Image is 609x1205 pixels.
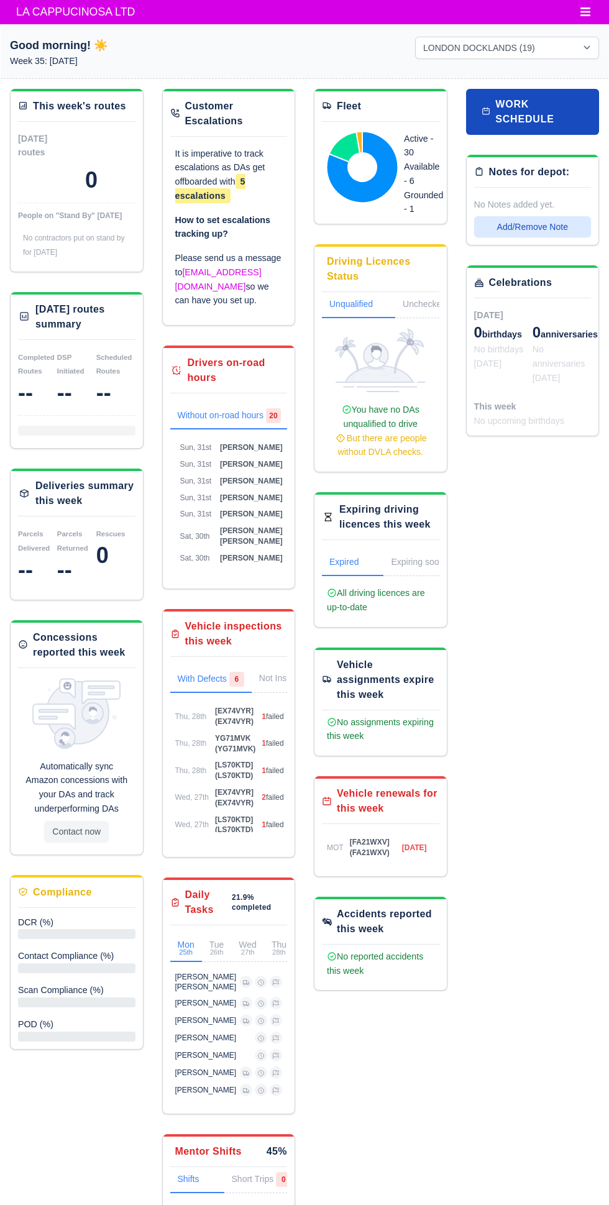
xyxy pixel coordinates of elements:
[96,380,135,405] div: --
[188,355,288,385] div: Drivers on-road hours
[383,550,469,576] a: Expiring soon
[180,532,210,541] span: Sat, 30th
[180,493,212,502] span: Sun, 31st
[18,380,57,405] div: --
[322,550,383,576] a: Expired
[215,734,255,753] span: YG71MVK (YG71MVK)
[23,759,130,816] div: Automatically sync Amazon concessions with your DAs and track underperforming DAs
[272,940,286,956] div: Thu
[259,812,296,839] td: failed
[474,310,503,320] span: [DATE]
[404,132,443,160] div: Active - 30
[262,712,266,721] span: 1
[18,1017,135,1032] div: Delivery Completion Rate
[474,401,516,411] span: This week
[474,198,592,212] div: No Notes added yet.
[266,408,281,423] span: 20
[175,820,209,829] span: Wed, 27th
[57,380,96,405] div: --
[180,477,212,485] span: Sun, 31st
[175,147,283,203] p: It is imperative to track escalations as DAs get offboarded with
[220,460,283,469] span: [PERSON_NAME]
[175,739,207,748] span: Thu, 28th
[267,1144,287,1159] div: 45%
[252,667,320,690] a: Not Inspected
[175,1033,237,1043] div: [PERSON_NAME]
[259,730,296,758] td: failed
[533,324,541,341] span: 0
[44,821,109,842] a: Contact now
[489,165,570,180] div: Notes for depot:
[224,1167,299,1193] a: Short Trips
[175,766,207,775] span: Thu, 28th
[57,530,88,552] small: Parcels Returned
[474,344,524,369] span: No birthdays [DATE]
[337,786,439,816] div: Vehicle renewals for this week
[327,717,434,741] span: No assignments expiring this week
[175,174,245,203] span: 5 escalations
[185,99,288,129] div: Customer Escalations
[180,554,210,562] span: Sat, 30th
[175,213,283,242] p: How to set escalations tracking up?
[175,712,207,721] span: Thu, 28th
[215,815,253,835] span: [LS70KTD] (LS70KTD)
[259,757,296,784] td: failed
[220,510,283,518] span: [PERSON_NAME]
[489,275,552,290] div: Celebrations
[57,354,85,375] small: DSP Initiated
[209,940,224,956] div: Tue
[96,354,132,375] small: Scheduled Routes
[327,403,434,459] div: You have no DAs unqualified to drive
[175,1015,237,1025] div: [PERSON_NAME]
[337,99,361,114] div: Fleet
[322,292,395,318] a: Unqualified
[220,554,283,562] span: [PERSON_NAME]
[178,949,195,956] small: 25th
[327,254,439,284] div: Driving Licences Status
[215,761,253,780] span: [LS70KTD] (LS70KTD)
[175,1144,242,1159] div: Mentor Shifts
[18,983,135,997] div: Delivery Completion Rate
[215,788,254,807] span: [EX74VYR] (EX74VYR)
[18,915,135,930] div: Delivery Completion Rate
[466,89,600,135] a: work schedule
[220,526,283,546] span: [PERSON_NAME] [PERSON_NAME]
[327,951,423,976] span: No reported accidents this week
[547,1145,609,1205] iframe: Chat Widget
[404,160,443,188] div: Available - 6
[57,557,96,582] div: --
[18,354,55,375] small: Completed Routes
[259,703,296,730] td: failed
[33,630,135,660] div: Concessions reported this week
[232,892,287,912] div: 21.9% completed
[339,502,439,532] div: Expiring driving licences this week
[175,267,262,291] a: [EMAIL_ADDRESS][DOMAIN_NAME]
[96,543,135,568] div: 0
[272,949,286,956] small: 28th
[18,949,135,963] div: Delivery Completion Rate
[474,416,565,426] span: No upcoming birthdays
[276,1172,291,1187] span: 0
[175,1085,237,1095] div: [PERSON_NAME]
[474,216,592,237] button: Add/Remove Note
[18,557,57,582] div: --
[33,885,92,900] div: Compliance
[175,251,283,308] p: Please send us a message to so we can have you set up.
[220,477,283,485] span: [PERSON_NAME]
[262,820,266,829] span: 1
[220,493,283,502] span: [PERSON_NAME]
[10,54,194,68] p: Week 35: [DATE]
[327,843,344,852] span: MOT
[10,37,194,54] h1: Good morning! ☀️
[35,302,135,332] div: [DATE] routes summary
[239,940,257,956] div: Wed
[178,940,195,956] div: Mon
[533,323,591,342] div: anniversaries
[185,619,288,649] div: Vehicle inspections this week
[175,1068,237,1078] div: [PERSON_NAME]
[209,949,224,956] small: 26th
[170,1167,224,1193] a: Shifts
[175,1050,237,1060] div: [PERSON_NAME]
[180,510,212,518] span: Sun, 31st
[404,188,443,217] div: Grounded - 1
